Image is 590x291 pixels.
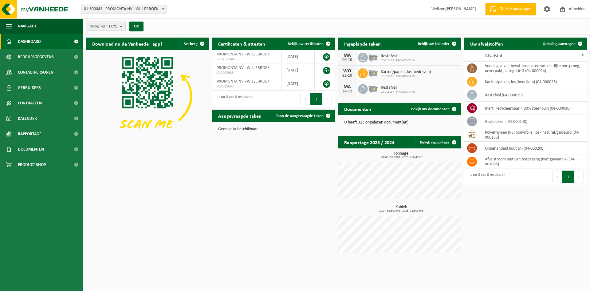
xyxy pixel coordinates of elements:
td: inert, recycleerbaar < 80% steenpuin (04-000030) [480,102,587,115]
td: [DATE] [282,63,315,77]
span: Kalender [18,111,37,126]
span: Contracten [18,95,42,111]
td: afvalstroom niet van toepassing (niet gevaarlijk) (04-001085) [480,155,587,168]
span: Offerte aanvragen [498,6,533,12]
div: 22-10 [341,74,353,78]
span: Bekijk uw kalender [418,42,450,46]
a: Bekijk uw documenten [406,103,460,115]
span: Dashboard [18,34,41,49]
span: PROMONTA NV - WILLEBROEK [217,66,269,70]
h2: Aangevraagde taken [212,110,268,122]
img: WB-2500-GAL-GY-01 [368,52,378,62]
span: 02-011117 - PROMONTA NV [381,59,415,63]
h3: Tonnage [341,152,461,159]
span: Verberg [184,42,198,46]
span: Documenten [18,142,44,157]
div: 24-11 [341,89,353,94]
span: Bekijk uw documenten [411,107,450,111]
img: WB-2500-GAL-GY-01 [368,83,378,94]
button: Vestigingen(2/2) [86,22,126,31]
span: Afvalstof [485,53,502,58]
span: Ophaling aanvragen [543,42,576,46]
span: 02-011117 - PROMONTA NV [381,75,431,78]
button: 1 [562,171,574,183]
span: Bekijk uw certificaten [288,42,324,46]
td: restafval (04-000029) [480,88,587,102]
span: Bedrijfsgegevens [18,49,54,65]
a: Toon de aangevraagde taken [271,110,334,122]
span: Product Shop [18,157,46,172]
span: RED25004625 [217,57,277,62]
span: VLA615600 [217,84,277,89]
h2: Documenten [338,103,377,115]
h2: Download nu de Vanheede+ app! [86,38,168,50]
span: 2024: 158,780 t - 2025: 218,495 t [341,156,461,159]
span: VLA902983 [217,71,277,75]
h2: Uw afvalstoffen [464,38,509,50]
span: PROMONTA NV - WILLEBROEK [217,79,269,84]
a: Bekijk uw kalender [413,38,460,50]
button: Next [322,93,332,105]
span: Rapportage [18,126,41,142]
button: Next [574,171,584,183]
span: 01-600043 - PROMONTA NV - WILLEBROEK [81,5,167,14]
div: 1 tot 8 van 8 resultaten [467,170,505,184]
td: polyethyleen (PE) bouwfolie, los - naturel/gekleurd (04-000155) [480,128,587,142]
button: Verberg [179,38,208,50]
div: MA [341,53,353,58]
button: OK [129,22,144,31]
span: Gebruikers [18,80,41,95]
a: Bekijk rapportage [415,136,460,148]
div: 06-10 [341,58,353,62]
iframe: chat widget [3,277,103,291]
td: [DATE] [282,50,315,63]
count: (2/2) [109,24,117,28]
td: onbehandeld hout (A) (04-000200) [480,142,587,155]
h2: Rapportage 2025 / 2024 [338,136,400,148]
p: Geen data beschikbaar. [218,127,329,131]
div: 1 tot 3 van 3 resultaten [215,92,253,106]
h3: Kubiek [341,205,461,212]
td: [DATE] [282,77,315,91]
span: Vestigingen [89,22,117,31]
span: Toon de aangevraagde taken [276,114,324,118]
span: Karton/papier, los (bedrijven) [381,70,431,75]
td: karton/papier, los (bedrijven) (04-000026) [480,75,587,88]
button: 1 [310,93,322,105]
a: Ophaling aanvragen [538,38,586,50]
span: Navigatie [18,18,37,34]
p: U heeft 323 ongelezen document(en). [344,120,455,125]
strong: [PERSON_NAME] [445,7,476,11]
span: 02-011117 - PROMONTA NV [381,90,415,94]
span: Restafval [381,85,415,90]
div: WO [341,69,353,74]
span: 2024: 32,500 m3 - 2025: 22,500 m3 [341,209,461,212]
span: Contactpersonen [18,65,53,80]
a: Bekijk uw certificaten [283,38,334,50]
span: PROMONTA NV - WILLEBROEK [217,52,269,57]
h2: Certificaten & attesten [212,38,271,50]
td: voedingsafval, bevat producten van dierlijke oorsprong, onverpakt, categorie 3 (04-000024) [480,62,587,75]
button: Previous [553,171,562,183]
div: MA [341,84,353,89]
span: 01-600043 - PROMONTA NV - WILLEBROEK [81,5,166,14]
a: Offerte aanvragen [485,3,536,15]
img: WB-2500-GAL-GY-01 [368,67,378,78]
h2: Ingeplande taken [338,38,387,50]
button: Previous [301,93,310,105]
span: Restafval [381,54,415,59]
img: Download de VHEPlus App [86,50,209,142]
td: gipsblokken (04-000140) [480,115,587,128]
